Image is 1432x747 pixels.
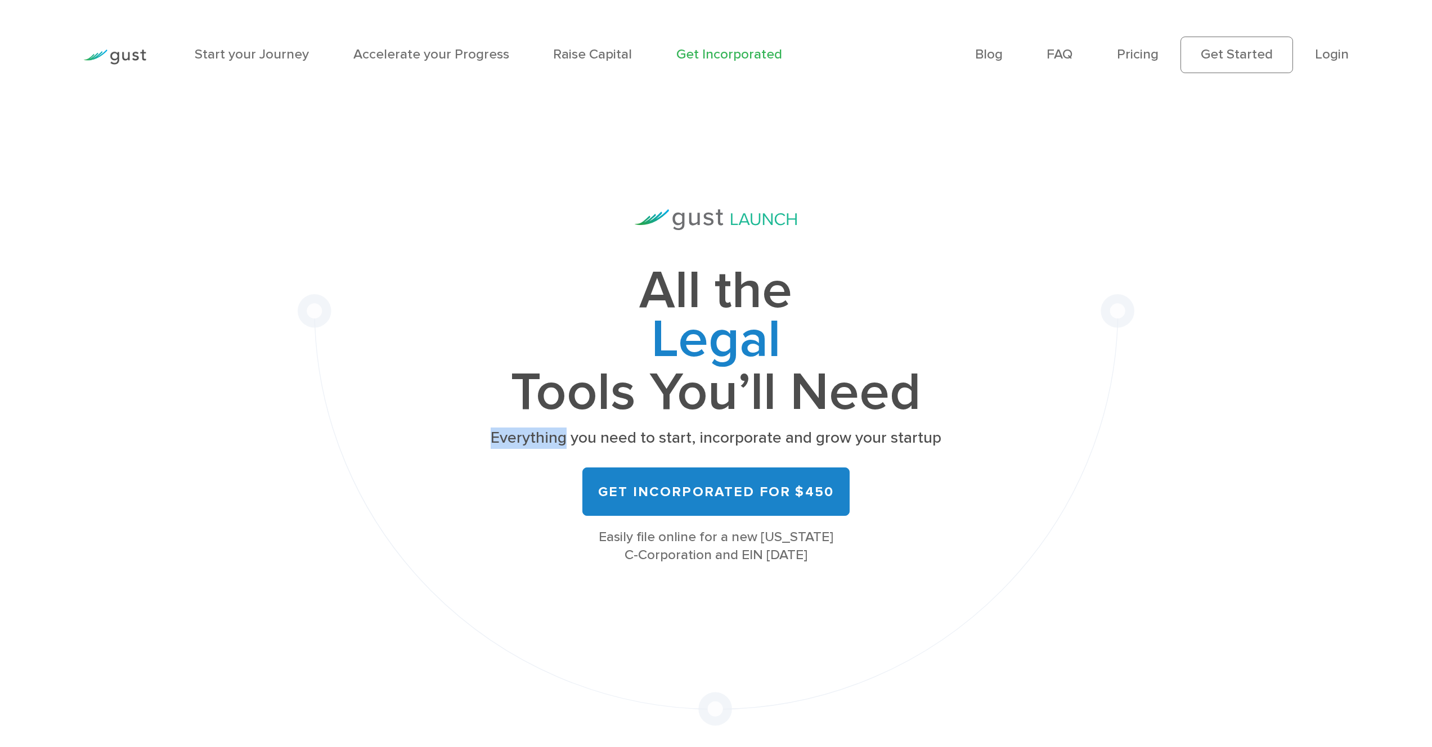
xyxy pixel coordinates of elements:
a: Login [1315,46,1349,62]
div: Easily file online for a new [US_STATE] C-Corporation and EIN [DATE] [487,528,944,565]
p: Everything you need to start, incorporate and grow your startup [487,427,944,449]
img: Gust Launch Logo [635,209,797,230]
a: Pricing [1117,46,1159,62]
a: Blog [975,46,1003,62]
a: Get Started [1180,37,1293,73]
a: Get Incorporated [676,46,782,62]
span: Legal [487,316,944,369]
a: Accelerate your Progress [353,46,509,62]
a: Raise Capital [553,46,632,62]
a: Start your Journey [195,46,309,62]
img: Gust Logo [83,49,146,65]
a: FAQ [1047,46,1072,62]
h1: All the Tools You’ll Need [487,267,944,417]
a: Get Incorporated for $450 [582,467,850,516]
